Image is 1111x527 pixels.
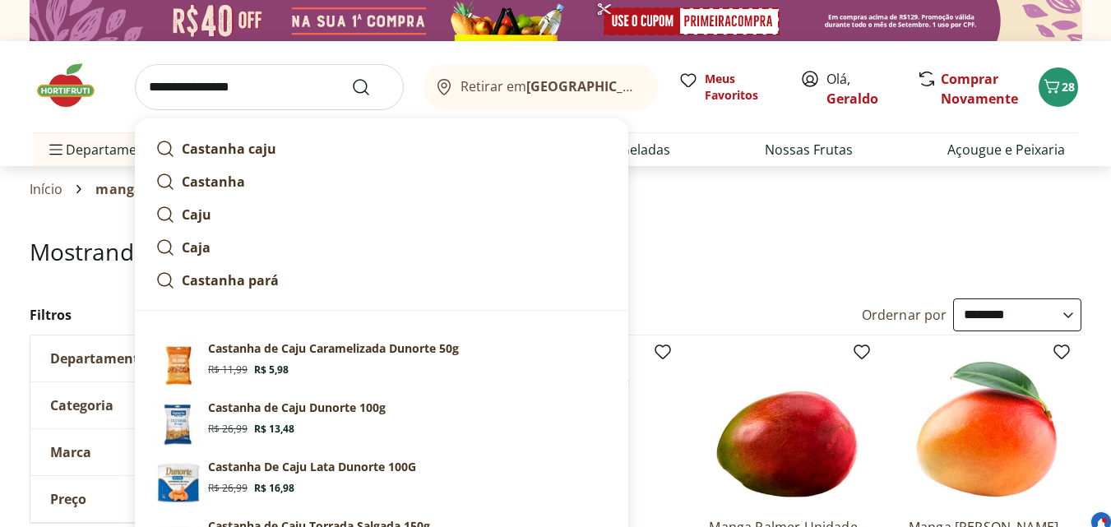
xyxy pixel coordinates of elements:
span: Meus Favoritos [705,71,780,104]
a: Início [30,182,63,196]
span: 28 [1062,79,1075,95]
a: Castanha caju [149,132,614,165]
strong: Castanha caju [182,140,276,158]
a: Comprar Novamente [941,70,1018,108]
span: R$ 26,99 [208,482,248,495]
strong: Castanha pará [182,271,279,289]
b: [GEOGRAPHIC_DATA]/[GEOGRAPHIC_DATA] [526,77,803,95]
button: Retirar em[GEOGRAPHIC_DATA]/[GEOGRAPHIC_DATA] [424,64,659,110]
span: Olá, [826,69,900,109]
p: Castanha de Caju Dunorte 100g [208,400,386,416]
a: Nossas Frutas [765,140,853,159]
img: Manga Palmer Unidade [709,349,865,505]
a: PrincipalCastanha De Caju Lata Dunorte 100GR$ 26,99R$ 16,98 [149,452,614,511]
p: Castanha De Caju Lata Dunorte 100G [208,459,416,475]
button: Categoria [30,382,277,428]
strong: Castanha [182,173,245,191]
label: Ordernar por [862,306,947,324]
h1: Mostrando resultados para: [30,238,1082,265]
span: Categoria [50,397,113,414]
strong: Caja [182,238,211,257]
a: Meus Favoritos [678,71,780,104]
img: Principal [155,400,201,446]
input: search [135,64,404,110]
a: PrincipalCastanha de Caju Dunorte 100gR$ 26,99R$ 13,48 [149,393,614,452]
span: Retirar em [461,79,642,94]
img: Principal [155,459,201,505]
button: Menu [46,130,66,169]
p: Castanha de Caju Caramelizada Dunorte 50g [208,340,459,357]
button: Marca [30,429,277,475]
span: R$ 16,98 [254,482,294,495]
span: R$ 13,48 [254,423,294,436]
strong: Caju [182,206,211,224]
button: Preço [30,476,277,522]
span: Departamento [50,350,147,367]
span: R$ 5,98 [254,363,289,377]
span: manga [95,182,142,196]
a: Caju [149,198,614,231]
h2: Filtros [30,298,278,331]
span: Preço [50,491,86,507]
img: Principal [155,340,201,386]
img: Manga Tommy Unidade [909,349,1065,505]
a: PrincipalCastanha de Caju Caramelizada Dunorte 50gR$ 11,99R$ 5,98 [149,334,614,393]
span: R$ 11,99 [208,363,248,377]
a: Açougue e Peixaria [947,140,1065,159]
button: Departamento [30,335,277,381]
span: R$ 26,99 [208,423,248,436]
button: Submit Search [351,77,391,97]
a: Castanha [149,165,614,198]
a: Geraldo [826,90,878,108]
a: Castanha pará [149,264,614,297]
a: Caja [149,231,614,264]
button: Carrinho [1039,67,1078,107]
span: Marca [50,444,91,460]
span: Departamentos [46,130,164,169]
img: Hortifruti [33,61,115,110]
